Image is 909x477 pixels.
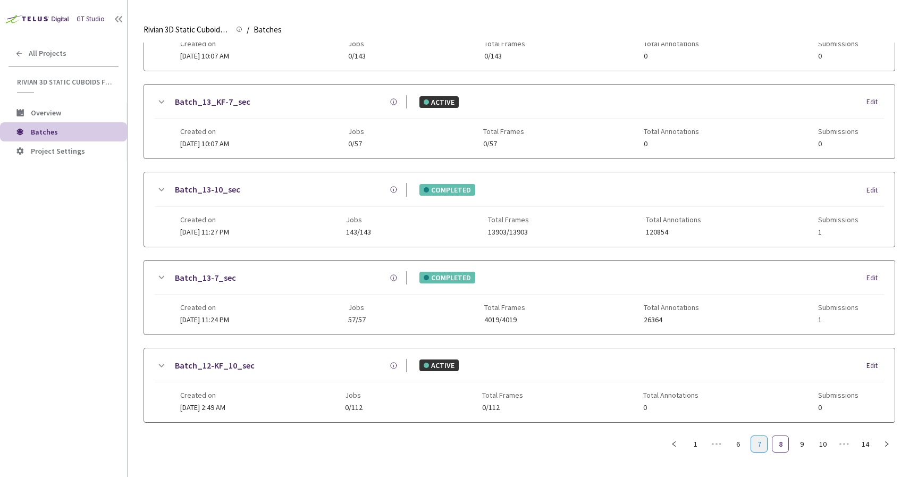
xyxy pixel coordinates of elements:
[644,140,699,148] span: 0
[730,436,746,452] a: 6
[815,436,831,452] a: 10
[644,52,699,60] span: 0
[180,303,229,312] span: Created on
[883,441,890,447] span: right
[348,140,364,148] span: 0/57
[818,39,858,48] span: Submissions
[866,361,884,371] div: Edit
[687,436,703,452] a: 1
[666,436,683,453] li: Previous Page
[31,127,58,137] span: Batches
[643,404,698,412] span: 0
[751,436,768,453] li: 7
[175,271,236,284] a: Batch_13-7_sec
[644,127,699,136] span: Total Annotations
[77,14,105,24] div: GT Studio
[180,127,229,136] span: Created on
[419,359,459,371] div: ACTIVE
[247,23,249,36] li: /
[818,316,858,324] span: 1
[818,127,858,136] span: Submissions
[348,127,364,136] span: Jobs
[483,127,524,136] span: Total Frames
[144,85,895,158] div: Batch_13_KF-7_secACTIVEEditCreated on[DATE] 10:07 AMJobs0/57Total Frames0/57Total Annotations0Sub...
[644,316,699,324] span: 26364
[175,183,240,196] a: Batch_13-10_sec
[482,391,523,399] span: Total Frames
[29,49,66,58] span: All Projects
[818,52,858,60] span: 0
[348,39,366,48] span: Jobs
[345,391,363,399] span: Jobs
[772,436,789,453] li: 8
[482,404,523,412] span: 0/112
[488,228,529,236] span: 13903/13903
[488,215,529,224] span: Total Frames
[646,228,701,236] span: 120854
[180,215,229,224] span: Created on
[345,404,363,412] span: 0/112
[751,436,767,452] a: 7
[175,95,250,108] a: Batch_13_KF-7_sec
[836,436,853,453] span: •••
[31,146,85,156] span: Project Settings
[644,303,699,312] span: Total Annotations
[708,436,725,453] span: •••
[666,436,683,453] button: left
[144,172,895,246] div: Batch_13-10_secCOMPLETEDEditCreated on[DATE] 11:27 PMJobs143/143Total Frames13903/13903Total Anno...
[180,391,225,399] span: Created on
[180,315,229,324] span: [DATE] 11:24 PM
[818,404,858,412] span: 0
[878,436,895,453] li: Next Page
[419,272,475,283] div: COMPLETED
[484,303,525,312] span: Total Frames
[708,436,725,453] li: Previous 5 Pages
[17,78,112,87] span: Rivian 3D Static Cuboids fixed[2024-25]
[818,140,858,148] span: 0
[180,139,229,148] span: [DATE] 10:07 AM
[346,228,371,236] span: 143/143
[484,316,525,324] span: 4019/4019
[866,185,884,196] div: Edit
[180,227,229,237] span: [DATE] 11:27 PM
[687,436,704,453] li: 1
[793,436,810,453] li: 9
[729,436,746,453] li: 6
[144,261,895,334] div: Batch_13-7_secCOMPLETEDEditCreated on[DATE] 11:24 PMJobs57/57Total Frames4019/4019Total Annotatio...
[31,108,61,118] span: Overview
[484,52,525,60] span: 0/143
[878,436,895,453] button: right
[772,436,788,452] a: 8
[348,303,366,312] span: Jobs
[144,348,895,422] div: Batch_12-KF_10_secACTIVEEditCreated on[DATE] 2:49 AMJobs0/112Total Frames0/112Total Annotations0S...
[794,436,810,452] a: 9
[836,436,853,453] li: Next 5 Pages
[866,97,884,107] div: Edit
[254,23,282,36] span: Batches
[857,436,873,452] a: 14
[857,436,874,453] li: 14
[814,436,831,453] li: 10
[348,316,366,324] span: 57/57
[646,215,701,224] span: Total Annotations
[419,96,459,108] div: ACTIVE
[175,359,255,372] a: Batch_12-KF_10_sec
[144,23,230,36] span: Rivian 3D Static Cuboids fixed[2024-25]
[818,303,858,312] span: Submissions
[818,215,858,224] span: Submissions
[483,140,524,148] span: 0/57
[419,184,475,196] div: COMPLETED
[818,391,858,399] span: Submissions
[180,39,229,48] span: Created on
[348,52,366,60] span: 0/143
[818,228,858,236] span: 1
[180,51,229,61] span: [DATE] 10:07 AM
[866,273,884,283] div: Edit
[484,39,525,48] span: Total Frames
[180,403,225,412] span: [DATE] 2:49 AM
[346,215,371,224] span: Jobs
[671,441,677,447] span: left
[643,391,698,399] span: Total Annotations
[644,39,699,48] span: Total Annotations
